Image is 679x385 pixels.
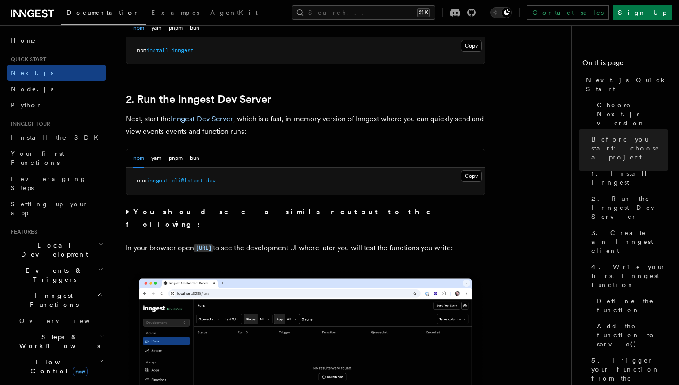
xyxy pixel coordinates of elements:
[126,242,485,255] p: In your browser open to see the development UI where later you will test the functions you write:
[190,149,199,168] button: bun
[171,115,233,123] a: Inngest Dev Server
[16,358,99,376] span: Flow Control
[7,196,106,221] a: Setting up your app
[7,266,98,284] span: Events & Triggers
[7,146,106,171] a: Your first Functions
[151,9,199,16] span: Examples
[126,206,485,231] summary: You should see a similar output to the following:
[190,19,199,37] button: bun
[593,318,668,352] a: Add the function to serve()
[613,5,672,20] a: Sign Up
[133,149,144,168] button: npm
[588,259,668,293] a: 4. Write your first Inngest function
[461,170,482,182] button: Copy
[133,19,144,37] button: npm
[210,9,258,16] span: AgentKit
[7,97,106,113] a: Python
[7,228,37,235] span: Features
[582,72,668,97] a: Next.js Quick Start
[591,228,668,255] span: 3. Create an Inngest client
[527,5,609,20] a: Contact sales
[588,225,668,259] a: 3. Create an Inngest client
[7,171,106,196] a: Leveraging Steps
[194,244,213,252] code: [URL]
[597,322,668,349] span: Add the function to serve()
[292,5,435,20] button: Search...⌘K
[7,120,50,128] span: Inngest tour
[11,175,87,191] span: Leveraging Steps
[7,56,46,63] span: Quick start
[146,3,205,24] a: Examples
[66,9,141,16] span: Documentation
[597,296,668,314] span: Define the function
[151,19,162,37] button: yarn
[7,288,106,313] button: Inngest Functions
[11,36,36,45] span: Home
[16,329,106,354] button: Steps & Workflows
[151,149,162,168] button: yarn
[7,241,98,259] span: Local Development
[417,8,430,17] kbd: ⌘K
[205,3,263,24] a: AgentKit
[126,113,485,138] p: Next, start the , which is a fast, in-memory version of Inngest where you can quickly send and vi...
[169,19,183,37] button: pnpm
[11,69,53,76] span: Next.js
[586,75,668,93] span: Next.js Quick Start
[146,47,168,53] span: install
[11,134,104,141] span: Install the SDK
[126,208,443,229] strong: You should see a similar output to the following:
[7,65,106,81] a: Next.js
[588,165,668,190] a: 1. Install Inngest
[11,85,53,93] span: Node.js
[61,3,146,25] a: Documentation
[137,47,146,53] span: npm
[7,291,97,309] span: Inngest Functions
[591,194,668,221] span: 2. Run the Inngest Dev Server
[11,150,64,166] span: Your first Functions
[7,81,106,97] a: Node.js
[591,169,668,187] span: 1. Install Inngest
[16,354,106,379] button: Flow Controlnew
[206,177,216,184] span: dev
[588,190,668,225] a: 2. Run the Inngest Dev Server
[588,131,668,165] a: Before you start: choose a project
[591,135,668,162] span: Before you start: choose a project
[7,32,106,49] a: Home
[126,93,271,106] a: 2. Run the Inngest Dev Server
[19,317,112,324] span: Overview
[146,177,203,184] span: inngest-cli@latest
[169,149,183,168] button: pnpm
[591,262,668,289] span: 4. Write your first Inngest function
[137,177,146,184] span: npx
[582,58,668,72] h4: On this page
[490,7,512,18] button: Toggle dark mode
[16,332,100,350] span: Steps & Workflows
[194,243,213,252] a: [URL]
[7,262,106,288] button: Events & Triggers
[11,102,44,109] span: Python
[7,129,106,146] a: Install the SDK
[593,97,668,131] a: Choose Next.js version
[7,237,106,262] button: Local Development
[73,367,88,376] span: new
[11,200,88,217] span: Setting up your app
[16,313,106,329] a: Overview
[172,47,194,53] span: inngest
[593,293,668,318] a: Define the function
[461,40,482,52] button: Copy
[597,101,668,128] span: Choose Next.js version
